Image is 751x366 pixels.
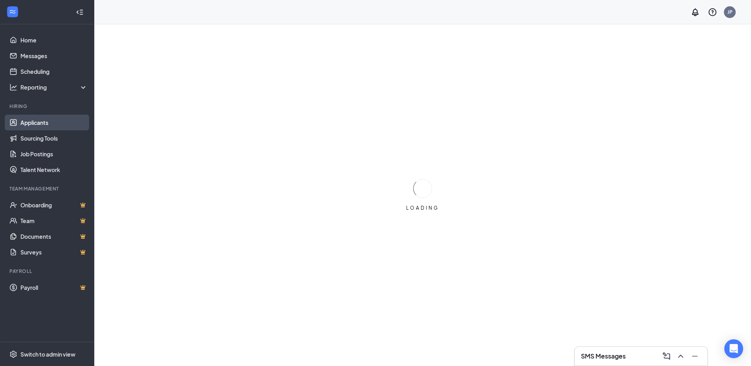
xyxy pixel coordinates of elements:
[9,268,86,274] div: Payroll
[20,162,88,178] a: Talent Network
[20,244,88,260] a: SurveysCrown
[660,350,673,362] button: ComposeMessage
[727,9,733,15] div: JP
[20,197,88,213] a: OnboardingCrown
[9,185,86,192] div: Team Management
[581,352,626,361] h3: SMS Messages
[691,7,700,17] svg: Notifications
[9,8,16,16] svg: WorkstreamLogo
[20,280,88,295] a: PayrollCrown
[20,350,75,358] div: Switch to admin view
[689,350,701,362] button: Minimize
[20,130,88,146] a: Sourcing Tools
[676,351,685,361] svg: ChevronUp
[9,83,17,91] svg: Analysis
[690,351,700,361] svg: Minimize
[662,351,671,361] svg: ComposeMessage
[20,83,88,91] div: Reporting
[724,339,743,358] div: Open Intercom Messenger
[20,32,88,48] a: Home
[708,7,717,17] svg: QuestionInfo
[674,350,687,362] button: ChevronUp
[403,205,442,211] div: LOADING
[20,48,88,64] a: Messages
[20,115,88,130] a: Applicants
[20,64,88,79] a: Scheduling
[20,146,88,162] a: Job Postings
[20,229,88,244] a: DocumentsCrown
[20,213,88,229] a: TeamCrown
[76,8,84,16] svg: Collapse
[9,103,86,110] div: Hiring
[9,350,17,358] svg: Settings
